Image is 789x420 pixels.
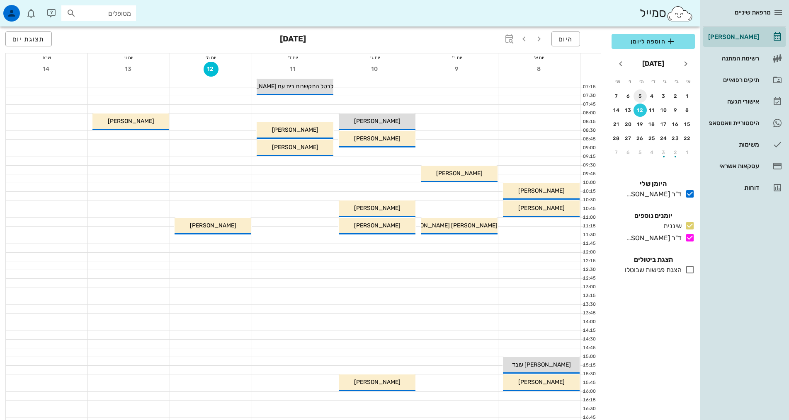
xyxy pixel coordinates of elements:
button: 25 [646,132,659,145]
button: 22 [681,132,694,145]
div: 08:30 [580,127,597,134]
h4: יומנים נוספים [612,211,695,221]
span: מרפאת שיניים [735,9,771,16]
button: 5 [634,89,647,103]
div: 09:45 [580,171,597,178]
div: 7 [610,93,623,99]
button: 1 [681,146,694,159]
th: ג׳ [660,75,670,89]
button: 6 [622,146,635,159]
div: 11 [646,107,659,113]
div: 11:45 [580,240,597,247]
button: 13 [622,104,635,117]
div: 15 [681,121,694,127]
th: ד׳ [648,75,658,89]
div: ד"ר [PERSON_NAME] [623,233,682,243]
button: 18 [646,118,659,131]
button: 3 [657,89,670,103]
button: 28 [610,132,623,145]
div: ד"ר [PERSON_NAME] [623,189,682,199]
img: SmileCloud logo [666,5,693,22]
button: 4 [646,146,659,159]
div: [PERSON_NAME] [706,34,759,40]
div: 08:15 [580,118,597,126]
button: 9 [669,104,682,117]
span: [PERSON_NAME] [518,187,565,194]
span: היום [558,35,573,43]
span: 11 [286,65,301,72]
button: 12 [634,104,647,117]
div: יום ג׳ [334,53,416,62]
div: 18 [646,121,659,127]
div: 10 [657,107,670,113]
div: עסקאות אשראי [706,163,759,169]
a: עסקאות אשראי [703,156,786,176]
span: [PERSON_NAME] [190,222,236,229]
th: ש׳ [612,75,623,89]
div: 5 [634,93,647,99]
span: הוספה ליומן [618,36,688,46]
div: 14:15 [580,327,597,334]
span: [PERSON_NAME] [PERSON_NAME] [403,222,498,229]
button: 27 [622,132,635,145]
span: תצוגת יום [12,35,45,43]
div: 14:30 [580,336,597,343]
button: 20 [622,118,635,131]
div: 15:00 [580,353,597,360]
div: 12:00 [580,249,597,256]
span: [PERSON_NAME] [272,144,318,151]
span: [PERSON_NAME] [354,379,401,386]
div: היסטוריית וואטסאפ [706,120,759,126]
button: 6 [622,89,635,103]
div: 16:15 [580,397,597,404]
div: דוחות [706,184,759,191]
th: ו׳ [624,75,635,89]
span: [PERSON_NAME] [354,135,401,142]
div: 2 [669,150,682,155]
div: 3 [657,93,670,99]
span: [PERSON_NAME] [436,170,483,177]
div: 3 [657,150,670,155]
span: [PERSON_NAME] [354,118,401,125]
div: הצגת פגישות שבוטלו [621,265,682,275]
button: 3 [657,146,670,159]
div: 4 [646,150,659,155]
button: 14 [610,104,623,117]
div: 6 [622,150,635,155]
button: הוספה ליומן [612,34,695,49]
div: 14:00 [580,319,597,326]
button: 16 [669,118,682,131]
div: 15:45 [580,379,597,386]
div: 6 [622,93,635,99]
div: 13:00 [580,284,597,291]
div: 24 [657,135,670,141]
div: 11:15 [580,223,597,230]
div: 10:15 [580,188,597,195]
div: 09:00 [580,145,597,152]
a: תיקים רפואיים [703,70,786,90]
a: [PERSON_NAME] [703,27,786,47]
div: 19 [634,121,647,127]
div: 8 [681,107,694,113]
div: 16:00 [580,388,597,395]
button: היום [551,31,580,46]
span: 12 [204,65,218,72]
div: 10:30 [580,197,597,204]
button: 13 [121,62,136,77]
a: רשימת המתנה [703,48,786,68]
div: 22 [681,135,694,141]
a: אישורי הגעה [703,92,786,111]
div: אישורי הגעה [706,98,759,105]
div: תיקים רפואיים [706,77,759,83]
div: 21 [610,121,623,127]
div: 07:45 [580,101,597,108]
h3: [DATE] [280,31,306,48]
button: 26 [634,132,647,145]
th: ב׳ [671,75,682,89]
span: תג [24,7,29,12]
button: תצוגת יום [5,31,52,46]
div: 09:30 [580,162,597,169]
button: 1 [681,89,694,103]
span: לבטל התקשרות בית עם [PERSON_NAME] 4 [225,83,333,90]
button: חודש שעבר [678,56,693,71]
